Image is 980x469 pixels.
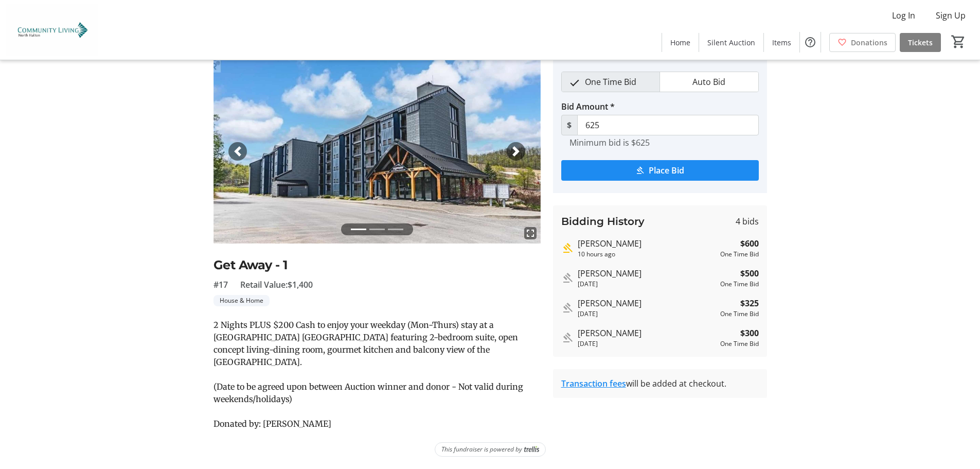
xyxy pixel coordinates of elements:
img: Trellis Logo [524,446,539,453]
span: Place Bid [649,164,684,177]
span: 4 bids [736,215,759,228]
span: Items [772,37,791,48]
strong: $500 [740,267,759,280]
button: Log In [884,7,923,24]
img: Community Living North Halton's Logo [6,4,98,56]
div: [PERSON_NAME] [578,267,716,280]
span: $ [561,115,578,135]
div: One Time Bid [720,250,759,259]
h2: Get Away - 1 [213,256,541,274]
span: (Date to be agreed upon between Auction winner and donor - Not valid during weekends/holidays) [213,381,523,404]
span: 2 Nights PLUS $200 Cash to enjoy your weekday (Mon-Thurs) stay at a [GEOGRAPHIC_DATA] [GEOGRAPHIC... [213,320,518,367]
a: Items [764,33,799,52]
span: Log In [892,9,915,22]
strong: $300 [740,327,759,339]
span: Home [670,37,690,48]
mat-icon: Highest bid [561,242,574,254]
div: [PERSON_NAME] [578,297,716,309]
div: One Time Bid [720,339,759,349]
span: Tickets [908,37,933,48]
span: Donations [851,37,887,48]
span: Auto Bid [686,72,732,92]
img: Image [213,59,541,244]
span: Silent Auction [707,37,755,48]
span: One Time Bid [579,72,643,92]
span: #17 [213,279,228,291]
tr-hint: Minimum bid is $625 [569,137,650,148]
span: This fundraiser is powered by [441,445,522,454]
div: [PERSON_NAME] [578,327,716,339]
div: [DATE] [578,280,716,289]
tr-label-badge: House & Home [213,295,270,306]
div: will be added at checkout. [561,377,759,390]
a: Donations [829,33,896,52]
a: Home [662,33,699,52]
div: [PERSON_NAME] [578,237,716,250]
span: Retail Value: $1,400 [240,279,313,291]
mat-icon: Outbid [561,272,574,284]
a: Transaction fees [561,378,626,389]
button: Place Bid [561,160,759,181]
div: 10 hours ago [578,250,716,259]
div: [DATE] [578,309,716,319]
button: Cart [949,32,968,51]
button: Sign Up [928,7,974,24]
label: Bid Amount * [561,100,615,113]
mat-icon: fullscreen [524,227,537,239]
mat-icon: Outbid [561,332,574,344]
strong: $600 [740,237,759,250]
button: Help [800,32,821,53]
a: Tickets [900,33,941,52]
div: [DATE] [578,339,716,349]
div: One Time Bid [720,309,759,319]
strong: $325 [740,297,759,309]
div: One Time Bid [720,280,759,289]
span: Donated by: [PERSON_NAME] [213,419,331,429]
span: Sign Up [936,9,966,22]
mat-icon: Outbid [561,302,574,314]
h3: Bidding History [561,214,645,229]
a: Silent Auction [699,33,763,52]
